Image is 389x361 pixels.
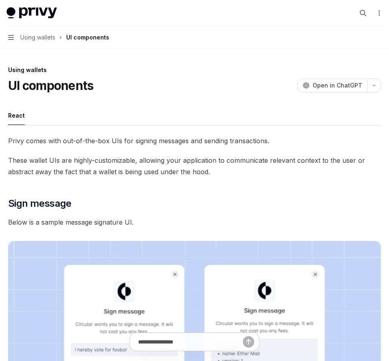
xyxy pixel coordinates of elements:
[8,66,381,74] div: Using wallets
[313,81,362,90] span: Open in ChatGPT
[243,336,254,348] button: Send message
[20,33,55,42] span: Using wallets
[8,78,93,93] h1: UI components
[298,79,367,92] button: Open in ChatGPT
[138,333,243,351] input: Ask a question...
[8,155,381,177] span: These wallet UIs are highly-customizable, allowing your application to communicate relevant conte...
[8,106,25,125] div: React
[357,7,370,20] button: Open search
[6,7,57,19] img: light logo
[8,197,71,210] span: Sign message
[374,7,383,19] button: More actions
[8,217,381,228] span: Below is a sample message signature UI.
[8,135,381,147] span: Privy comes with out-of-the-box UIs for signing messages and sending transactions.
[66,33,109,42] div: UI components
